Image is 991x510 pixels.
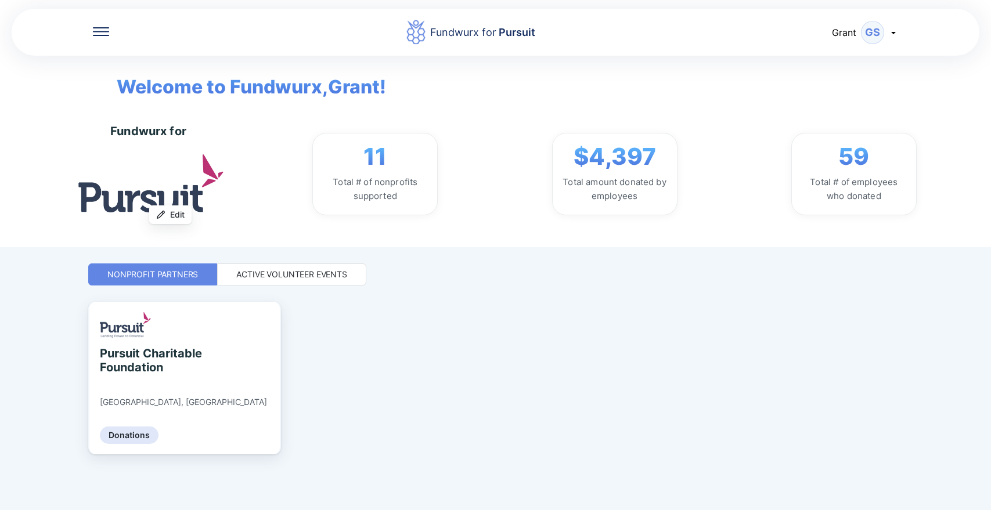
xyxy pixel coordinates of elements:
span: 11 [363,143,387,171]
span: Pursuit [496,26,535,38]
span: Edit [170,209,185,220]
div: Fundwurx for [110,124,186,138]
div: GS [861,21,884,44]
span: $4,397 [574,143,656,171]
div: Total # of employees who donated [801,175,907,203]
div: Nonprofit Partners [107,269,198,280]
div: Active Volunteer Events [236,269,347,280]
span: Grant [832,27,856,38]
img: logo.jpg [78,154,224,212]
span: 59 [838,143,869,171]
div: Total amount donated by employees [562,175,668,203]
div: [GEOGRAPHIC_DATA], [GEOGRAPHIC_DATA] [100,397,267,407]
div: Donations [100,426,158,444]
div: Pursuit Charitable Foundation [100,346,206,374]
div: Fundwurx for [430,24,535,41]
button: Edit [149,205,192,224]
span: Welcome to Fundwurx, Grant ! [99,56,386,101]
div: Total # of nonprofits supported [322,175,428,203]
